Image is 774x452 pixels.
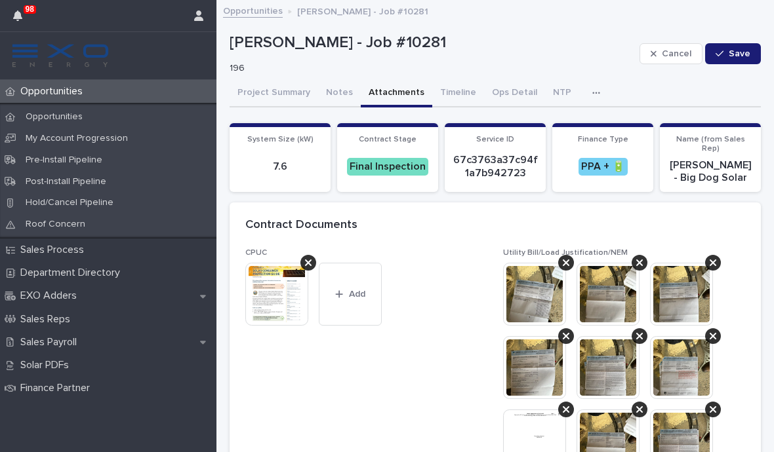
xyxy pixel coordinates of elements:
button: NTP [545,80,579,107]
button: Timeline [432,80,484,107]
p: [PERSON_NAME] - Job #10281 [230,33,634,52]
p: Hold/Cancel Pipeline [15,197,124,208]
span: Save [729,49,750,58]
button: Notes [318,80,361,107]
span: Cancel [662,49,691,58]
span: Finance Type [578,136,628,143]
div: Final Inspection [347,158,428,176]
p: Pre-Install Pipeline [15,155,113,166]
p: My Account Progression [15,133,138,144]
span: Service ID [476,136,514,143]
p: Department Directory [15,267,131,279]
p: 67c3763a37c94f1a7b942723 [453,154,538,179]
img: FKS5r6ZBThi8E5hshIGi [10,43,110,69]
h2: Contract Documents [245,218,357,233]
p: Finance Partner [15,382,100,394]
p: EXO Adders [15,290,87,302]
p: Sales Process [15,244,94,256]
p: Post-Install Pipeline [15,176,117,187]
p: 98 [26,5,34,14]
a: Opportunities [223,3,283,18]
p: Opportunities [15,111,93,122]
p: Roof Concern [15,219,96,230]
span: Add [349,290,365,299]
p: 7.6 [237,160,323,173]
span: Name (from Sales Rep) [676,136,745,153]
button: Add [319,263,382,326]
p: Sales Payroll [15,336,87,348]
p: 196 [230,63,629,74]
span: Contract Stage [359,136,417,143]
button: Cancel [640,43,703,64]
p: Sales Reps [15,313,81,326]
button: Ops Detail [484,80,545,107]
div: 98 [13,8,30,31]
button: Save [705,43,761,64]
button: Project Summary [230,80,318,107]
span: CPUC [245,249,267,257]
button: Attachments [361,80,432,107]
div: PPA + 🔋 [579,158,628,176]
p: Solar PDFs [15,359,79,371]
p: [PERSON_NAME] - Job #10281 [297,3,428,18]
p: [PERSON_NAME] - Big Dog Solar [668,159,753,184]
span: System Size (kW) [247,136,314,143]
p: Opportunities [15,85,93,98]
span: Utility Bill/Load Justification/NEM [503,249,628,257]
